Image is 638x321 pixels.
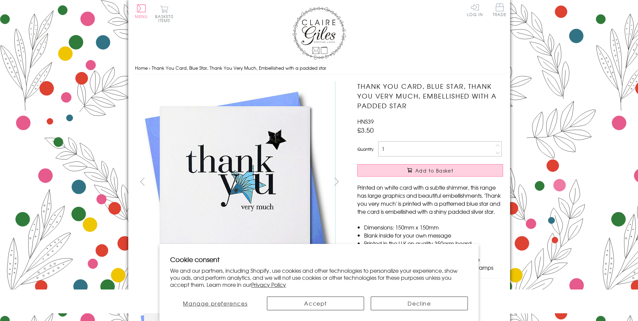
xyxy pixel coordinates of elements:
span: Thank You Card, Blue Star, Thank You Very Much, Embellished with a padded star [152,65,326,71]
button: Manage preferences [170,297,260,310]
button: prev [135,174,150,189]
label: Quantity [357,146,373,152]
button: Decline [371,297,468,310]
span: › [149,65,150,71]
li: Printed in the U.K on quality 350gsm board [364,239,503,247]
span: Menu [135,13,148,19]
a: Privacy Policy [251,280,286,288]
span: 0 items [158,13,173,23]
button: Basket0 items [155,5,173,22]
img: Thank You Card, Blue Star, Thank You Very Much, Embellished with a padded star [135,81,336,282]
img: Thank You Card, Blue Star, Thank You Very Much, Embellished with a padded star [344,81,545,282]
h1: Thank You Card, Blue Star, Thank You Very Much, Embellished with a padded star [357,81,503,110]
li: Dimensions: 150mm x 150mm [364,223,503,231]
h2: Cookie consent [170,255,468,264]
span: Manage preferences [183,299,247,307]
img: Claire Giles Greetings Cards [292,7,346,60]
button: next [329,174,344,189]
span: £3.50 [357,125,374,135]
button: Add to Basket [357,164,503,177]
p: We and our partners, including Shopify, use cookies and other technologies to personalize your ex... [170,267,468,288]
span: Trade [493,3,507,16]
a: Home [135,65,148,71]
nav: breadcrumbs [135,61,503,75]
span: HNS39 [357,117,374,125]
button: Menu [135,4,148,18]
p: Printed on white card with a subtle shimmer, this range has large graphics and beautiful embellis... [357,183,503,215]
button: Accept [267,297,364,310]
span: Add to Basket [415,167,453,174]
li: Blank inside for your own message [364,231,503,239]
a: Log In [467,3,483,16]
a: Trade [493,3,507,18]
